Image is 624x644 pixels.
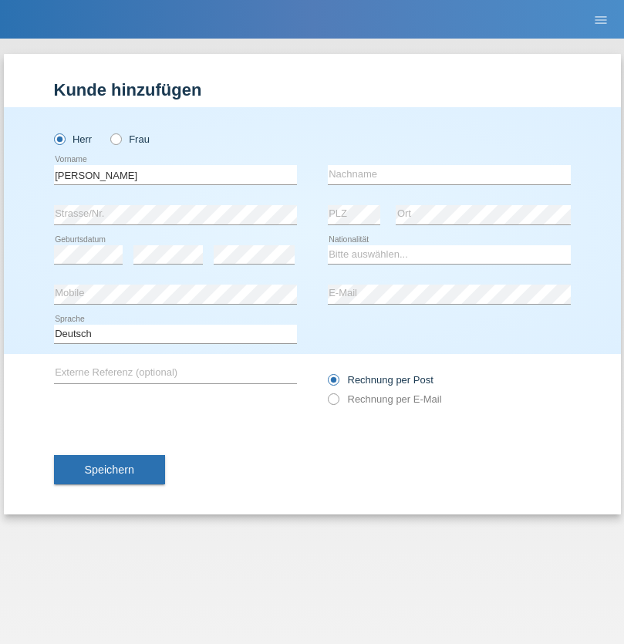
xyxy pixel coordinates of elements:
[328,374,338,393] input: Rechnung per Post
[110,133,120,143] input: Frau
[54,133,64,143] input: Herr
[85,464,134,476] span: Speichern
[110,133,150,145] label: Frau
[54,133,93,145] label: Herr
[328,393,338,413] input: Rechnung per E-Mail
[54,80,571,99] h1: Kunde hinzufügen
[54,455,165,484] button: Speichern
[593,12,609,28] i: menu
[328,393,442,405] label: Rechnung per E-Mail
[328,374,433,386] label: Rechnung per Post
[585,15,616,24] a: menu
